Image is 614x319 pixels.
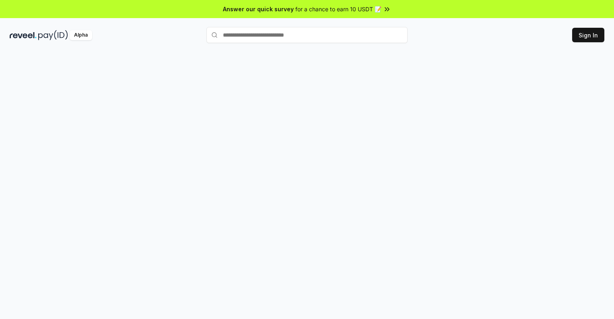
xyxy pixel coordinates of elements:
[572,28,604,42] button: Sign In
[38,30,68,40] img: pay_id
[295,5,381,13] span: for a chance to earn 10 USDT 📝
[10,30,37,40] img: reveel_dark
[70,30,92,40] div: Alpha
[223,5,294,13] span: Answer our quick survey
